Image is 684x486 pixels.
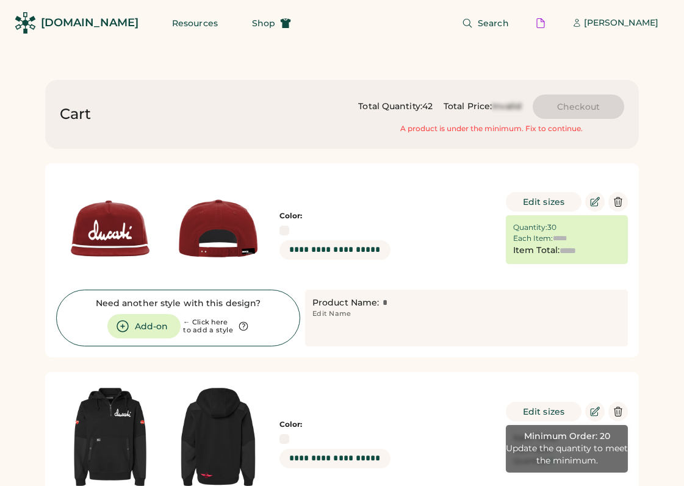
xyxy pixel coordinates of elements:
div: 42 [422,101,433,113]
button: Checkout [533,95,624,119]
div: 30 [547,223,556,232]
div: Quantity: [513,223,547,232]
div: Product Name: [312,297,379,309]
div: Minimum Order: 20 [524,431,610,443]
div: ← Click here to add a style [183,318,233,335]
button: Edit Product [585,192,605,212]
button: Delete [608,192,628,212]
button: Delete [608,402,628,421]
button: Edit Product [585,402,605,421]
img: generate-image [56,174,164,282]
button: Edit sizes [506,402,581,421]
div: Item Total: [513,245,560,257]
div: Cart [60,104,91,124]
strong: Color: [279,420,302,429]
div: Edit Name [312,309,351,319]
span: Search [478,19,509,27]
div: [PERSON_NAME] [584,17,658,29]
div: [DOMAIN_NAME] [41,15,139,30]
button: Resources [157,11,232,35]
button: Edit sizes [506,192,581,212]
div: Update the quantity to meet the minimum. [506,443,628,466]
div: Total Price: [444,101,492,113]
div: Invalid [492,101,522,113]
img: generate-image [164,174,272,282]
div: Each Item: [513,234,553,243]
button: Search [447,11,524,35]
div: A product is under the minimum. Fix to continue. [397,124,586,134]
div: Total Quantity: [358,101,422,113]
button: Shop [237,11,306,35]
strong: Color: [279,211,302,220]
div: Need another style with this design? [96,298,261,310]
span: Shop [252,19,275,27]
button: Add-on [107,314,181,338]
img: Rendered Logo - Screens [15,12,36,34]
